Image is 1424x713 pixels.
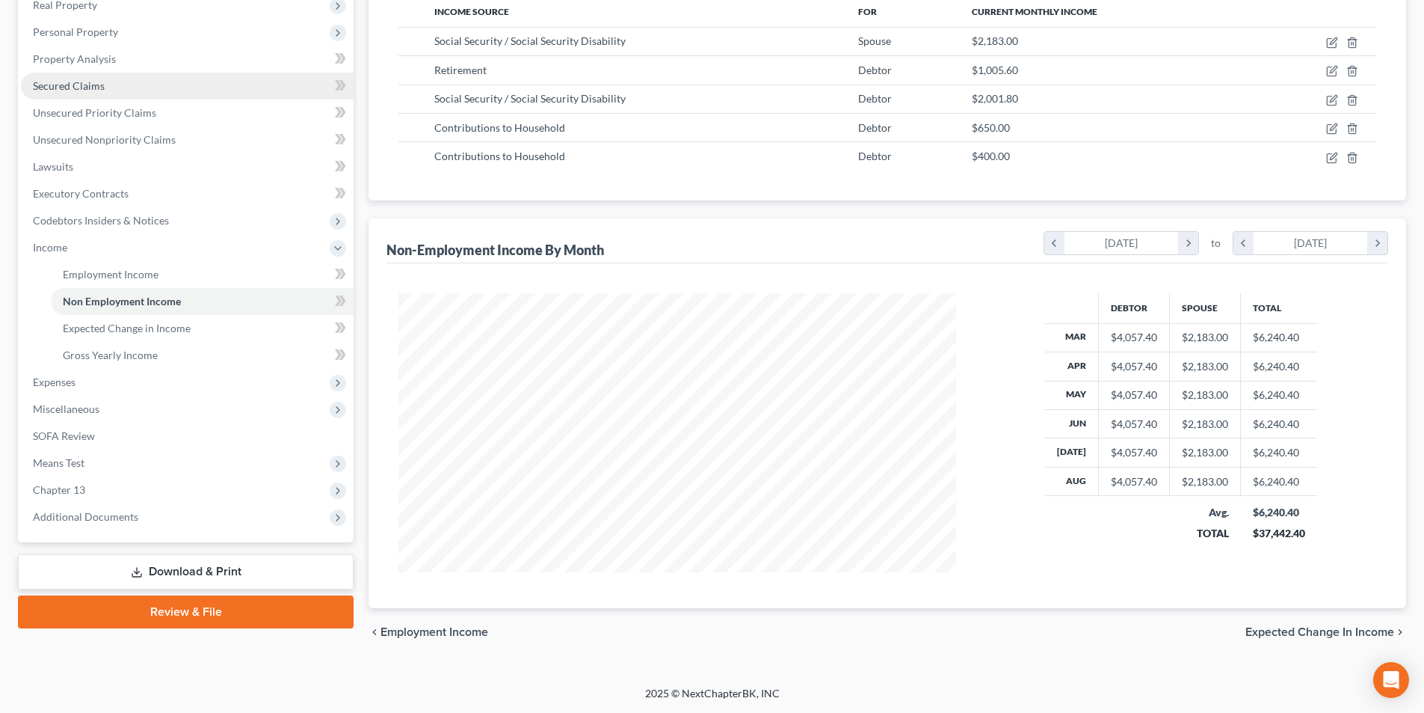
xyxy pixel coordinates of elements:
[1373,662,1409,698] div: Open Intercom Messenger
[33,214,169,227] span: Codebtors Insiders & Notices
[21,153,354,180] a: Lawsuits
[1254,232,1368,254] div: [DATE]
[1182,505,1229,520] div: Avg.
[1111,445,1157,460] div: $4,057.40
[972,34,1018,47] span: $2,183.00
[1045,381,1099,409] th: May
[1394,626,1406,638] i: chevron_right
[1367,232,1387,254] i: chevron_right
[858,121,892,134] span: Debtor
[21,100,354,126] a: Unsecured Priority Claims
[1182,526,1229,541] div: TOTAL
[1241,410,1317,438] td: $6,240.40
[858,64,892,76] span: Debtor
[33,187,129,200] span: Executory Contracts
[1182,330,1228,345] div: $2,183.00
[1064,232,1179,254] div: [DATE]
[1241,293,1317,323] th: Total
[33,160,73,173] span: Lawsuits
[21,73,354,100] a: Secured Claims
[369,626,488,638] button: chevron_left Employment Income
[972,64,1018,76] span: $1,005.60
[1044,232,1064,254] i: chevron_left
[21,126,354,153] a: Unsecured Nonpriority Claims
[63,268,158,281] span: Employment Income
[434,92,626,105] span: Social Security / Social Security Disability
[18,596,354,628] a: Review & File
[33,52,116,65] span: Property Analysis
[1178,232,1198,254] i: chevron_right
[33,403,99,415] span: Miscellaneous
[21,180,354,207] a: Executory Contracts
[972,150,1010,162] span: $400.00
[1241,323,1317,352] td: $6,240.40
[1241,438,1317,467] td: $6,240.40
[33,106,156,119] span: Unsecured Priority Claims
[1241,467,1317,495] td: $6,240.40
[972,121,1010,134] span: $650.00
[1111,474,1157,489] div: $4,057.40
[33,429,95,442] span: SOFA Review
[1045,467,1099,495] th: Aug
[51,261,354,288] a: Employment Income
[1170,293,1241,323] th: Spouse
[972,6,1097,17] span: Current Monthly Income
[1253,505,1305,520] div: $6,240.40
[1182,388,1228,403] div: $2,183.00
[434,64,487,76] span: Retirement
[63,322,191,334] span: Expected Change in Income
[1245,626,1394,638] span: Expected Change in Income
[1111,359,1157,374] div: $4,057.40
[51,342,354,369] a: Gross Yearly Income
[33,510,138,523] span: Additional Documents
[434,121,565,134] span: Contributions to Household
[21,46,354,73] a: Property Analysis
[1253,526,1305,541] div: $37,442.40
[21,423,354,450] a: SOFA Review
[1182,417,1228,432] div: $2,183.00
[1111,330,1157,345] div: $4,057.40
[434,34,626,47] span: Social Security / Social Security Disability
[1245,626,1406,638] button: Expected Change in Income chevron_right
[369,626,380,638] i: chevron_left
[33,25,118,38] span: Personal Property
[434,6,509,17] span: Income Source
[1241,352,1317,381] td: $6,240.40
[63,295,181,307] span: Non Employment Income
[858,92,892,105] span: Debtor
[1045,410,1099,438] th: Jun
[286,686,1138,713] div: 2025 © NextChapterBK, INC
[33,241,67,254] span: Income
[380,626,488,638] span: Employment Income
[1045,323,1099,352] th: Mar
[33,376,75,388] span: Expenses
[1045,352,1099,381] th: Apr
[434,150,565,162] span: Contributions to Household
[386,241,604,259] div: Non-Employment Income By Month
[972,92,1018,105] span: $2,001.80
[51,288,354,315] a: Non Employment Income
[1241,381,1317,409] td: $6,240.40
[1111,417,1157,432] div: $4,057.40
[1182,474,1228,489] div: $2,183.00
[63,349,158,361] span: Gross Yearly Income
[1111,388,1157,403] div: $4,057.40
[33,79,105,92] span: Secured Claims
[858,6,877,17] span: For
[1233,232,1254,254] i: chevron_left
[1045,438,1099,467] th: [DATE]
[33,456,84,469] span: Means Test
[1182,445,1228,460] div: $2,183.00
[33,133,176,146] span: Unsecured Nonpriority Claims
[858,150,892,162] span: Debtor
[1182,359,1228,374] div: $2,183.00
[858,34,891,47] span: Spouse
[33,483,85,496] span: Chapter 13
[51,315,354,342] a: Expected Change in Income
[1099,293,1170,323] th: Debtor
[18,554,354,590] a: Download & Print
[1211,236,1221,251] span: to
